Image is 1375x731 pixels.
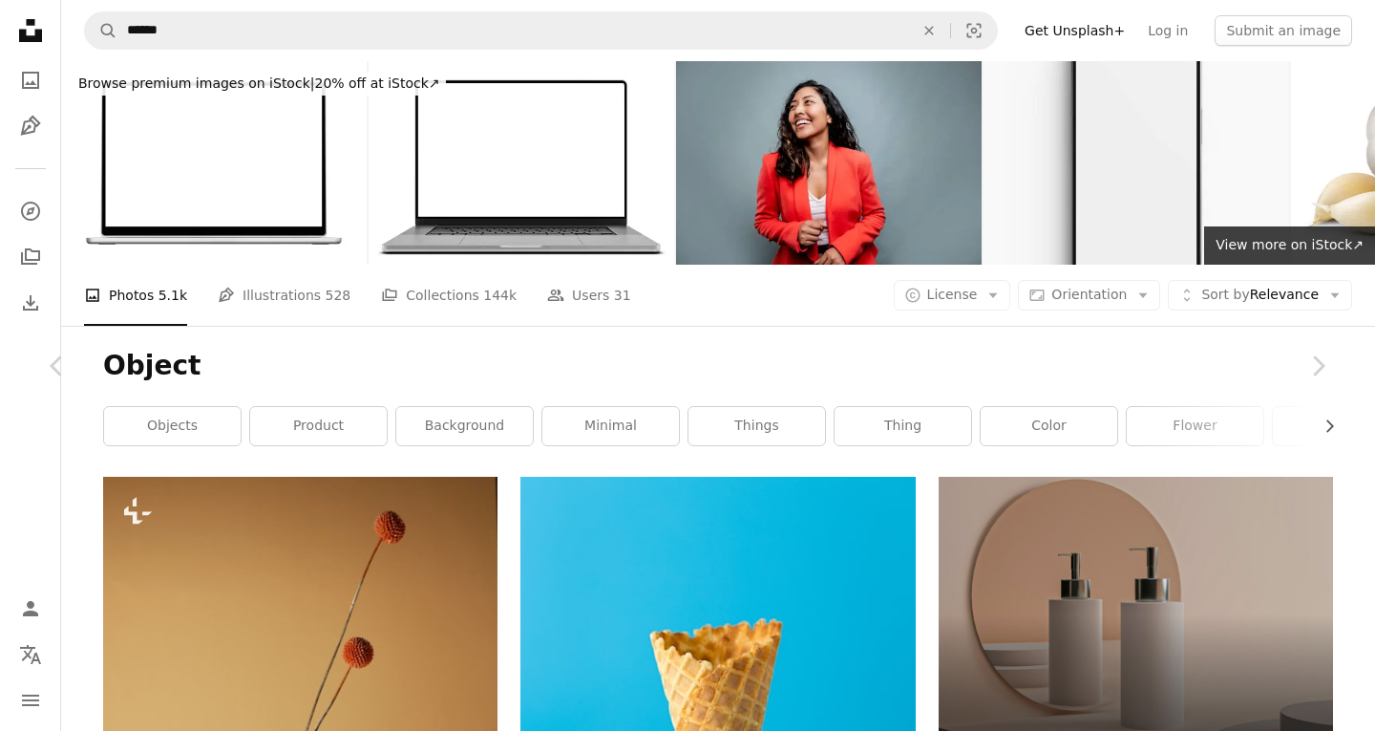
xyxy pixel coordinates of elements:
[1018,280,1160,311] button: Orientation
[11,681,50,720] button: Menu
[85,12,117,49] button: Search Unsplash
[396,407,533,445] a: background
[894,280,1011,311] button: License
[1216,237,1364,252] span: View more on iStock ↗
[1127,407,1263,445] a: flower
[369,61,674,265] img: Laptop with an empty blank screen, CGI render
[1204,226,1375,265] a: View more on iStock↗
[11,635,50,674] button: Language
[61,61,367,265] img: Laptop Mockup with a white screen isolated on a white background, a High-quality Studio shot
[981,407,1117,445] a: color
[908,12,950,49] button: Clear
[614,285,631,306] span: 31
[84,11,998,50] form: Find visuals sitewide
[1215,15,1352,46] button: Submit an image
[381,265,517,326] a: Collections 144k
[11,107,50,145] a: Illustrations
[676,61,982,265] img: Businesswoman contemplating on a gray background
[1051,287,1127,302] span: Orientation
[218,265,350,326] a: Illustrations 528
[984,61,1289,265] img: Smartphone template with blank screen on white background
[250,407,387,445] a: product
[11,238,50,276] a: Collections
[547,265,631,326] a: Users 31
[483,285,517,306] span: 144k
[1168,280,1352,311] button: Sort byRelevance
[1201,286,1319,305] span: Relevance
[61,61,457,107] a: Browse premium images on iStock|20% off at iStock↗
[103,349,1333,383] h1: Object
[835,407,971,445] a: thing
[11,192,50,230] a: Explore
[688,407,825,445] a: things
[951,12,997,49] button: Visual search
[78,75,314,91] span: Browse premium images on iStock |
[1260,274,1375,458] a: Next
[78,75,440,91] span: 20% off at iStock ↗
[11,590,50,628] a: Log in / Sign up
[542,407,679,445] a: minimal
[927,287,978,302] span: License
[11,61,50,99] a: Photos
[1013,15,1136,46] a: Get Unsplash+
[1201,287,1249,302] span: Sort by
[1136,15,1199,46] a: Log in
[326,285,351,306] span: 528
[104,407,241,445] a: objects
